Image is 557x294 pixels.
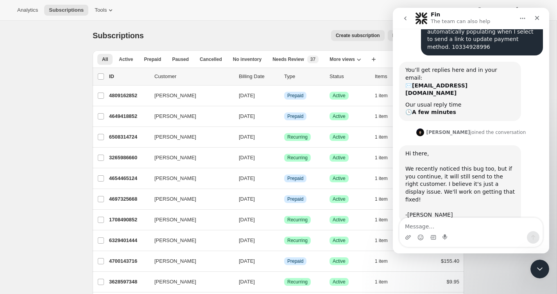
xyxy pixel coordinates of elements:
[109,73,459,80] div: IDCustomerBilling DateTypeStatusItemsTotal
[375,194,396,205] button: 1 item
[333,155,346,161] span: Active
[154,154,196,162] span: [PERSON_NAME]
[109,152,459,163] div: 3265986660[PERSON_NAME][DATE]SuccessRecurringSuccessActive1 item$9.95
[446,279,459,285] span: $9.95
[336,32,380,39] span: Create subscription
[272,56,304,62] span: Needs Review
[375,134,388,140] span: 1 item
[333,258,346,264] span: Active
[239,113,255,119] span: [DATE]
[109,214,459,225] div: 1708490852[PERSON_NAME][DATE]SuccessRecurringSuccessActive1 item$8.00
[287,237,308,244] span: Recurring
[109,276,459,287] div: 3628597348[PERSON_NAME][DATE]SuccessRecurringSuccessActive1 item$9.95
[375,196,388,202] span: 1 item
[109,112,148,120] p: 4649418852
[375,113,388,119] span: 1 item
[150,234,228,247] button: [PERSON_NAME]
[109,194,459,205] div: 4697325668[PERSON_NAME][DATE]InfoPrepaidSuccessActive1 item$119.40
[375,173,396,184] button: 1 item
[17,7,38,13] span: Analytics
[154,257,196,265] span: [PERSON_NAME]
[287,258,303,264] span: Prepaid
[150,193,228,205] button: [PERSON_NAME]
[144,56,161,62] span: Prepaid
[154,237,196,244] span: [PERSON_NAME]
[375,152,396,163] button: 1 item
[392,32,422,39] span: Bulk updates
[375,217,388,223] span: 1 item
[375,155,388,161] span: 1 item
[109,256,459,267] div: 4700143716[PERSON_NAME][DATE]InfoPrepaidSuccessActive1 item$155.40
[521,7,540,13] span: Settings
[154,195,196,203] span: [PERSON_NAME]
[310,56,315,62] span: 37
[109,175,148,182] p: 4654465124
[333,279,346,285] span: Active
[471,5,507,16] button: Help
[154,133,196,141] span: [PERSON_NAME]
[93,31,144,40] span: Subscriptions
[239,258,255,264] span: [DATE]
[13,5,43,16] button: Analytics
[331,30,385,41] button: Create subscription
[109,257,148,265] p: 4700143716
[239,237,255,243] span: [DATE]
[375,279,388,285] span: 1 item
[388,30,426,41] button: Bulk updates
[530,260,549,278] iframe: Intercom live chat
[150,131,228,143] button: [PERSON_NAME]
[333,196,346,202] span: Active
[109,216,148,224] p: 1708490852
[150,151,228,164] button: [PERSON_NAME]
[109,73,148,80] p: ID
[150,89,228,102] button: [PERSON_NAME]
[90,5,119,16] button: Tools
[333,134,346,140] span: Active
[154,278,196,286] span: [PERSON_NAME]
[375,214,396,225] button: 1 item
[367,54,380,65] button: Create new view
[239,155,255,160] span: [DATE]
[172,56,189,62] span: Paused
[375,235,396,246] button: 1 item
[287,279,308,285] span: Recurring
[109,235,459,246] div: 6329401444[PERSON_NAME][DATE]SuccessRecurringSuccessActive1 item$9.95
[375,90,396,101] button: 1 item
[287,155,308,161] span: Recurring
[233,56,261,62] span: No inventory
[375,237,388,244] span: 1 item
[333,113,346,119] span: Active
[49,7,84,13] span: Subscriptions
[330,73,369,80] p: Status
[154,216,196,224] span: [PERSON_NAME]
[287,93,303,99] span: Prepaid
[509,5,544,16] button: Settings
[109,133,148,141] p: 6508314724
[239,93,255,98] span: [DATE]
[154,112,196,120] span: [PERSON_NAME]
[393,8,549,253] iframe: Intercom live chat
[239,134,255,140] span: [DATE]
[333,93,346,99] span: Active
[375,258,388,264] span: 1 item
